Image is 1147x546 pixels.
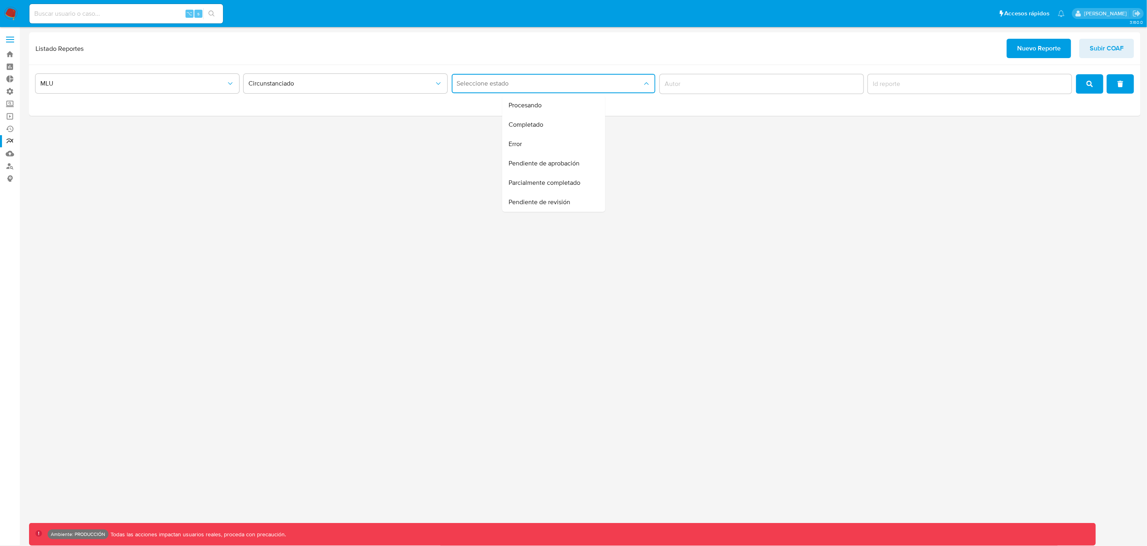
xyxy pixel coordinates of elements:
p: Todas las acciones impactan usuarios reales, proceda con precaución. [108,531,286,538]
input: Buscar usuario o caso... [29,8,223,19]
a: Notificaciones [1058,10,1065,17]
p: Ambiente: PRODUCCIÓN [51,533,105,536]
span: Accesos rápidos [1005,9,1050,18]
a: Salir [1132,9,1141,18]
span: s [197,10,200,17]
span: ⌥ [186,10,192,17]
p: yamil.zavala@mercadolibre.com [1084,10,1130,17]
button: search-icon [203,8,220,19]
